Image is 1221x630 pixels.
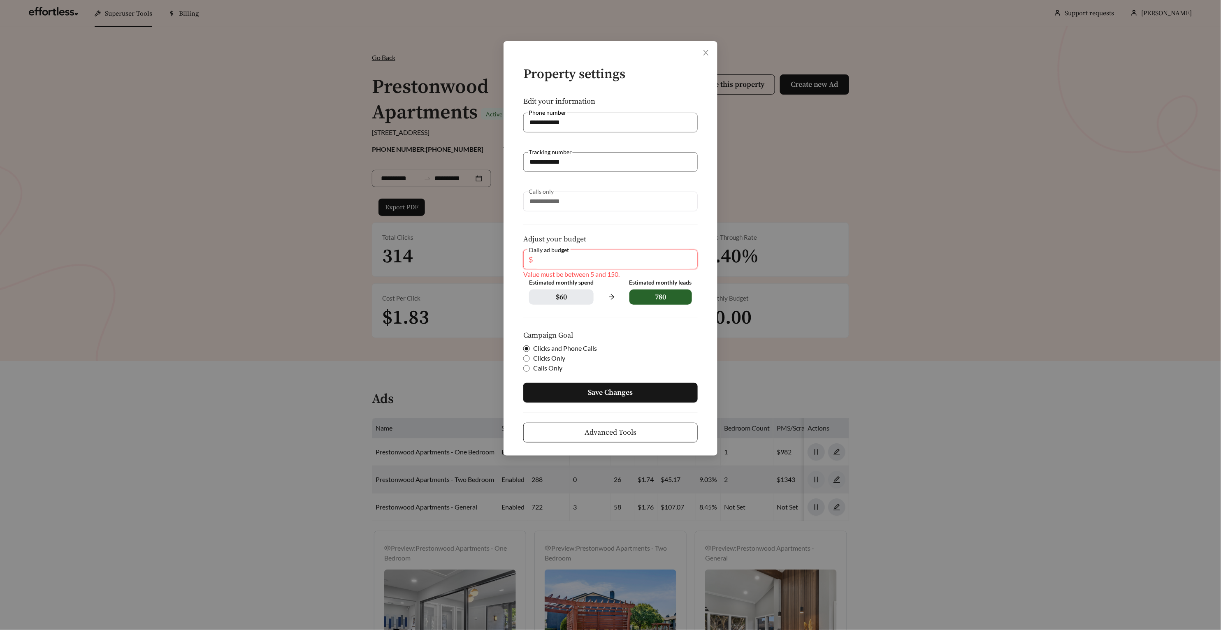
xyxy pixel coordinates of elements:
span: Advanced Tools [585,427,636,438]
h5: Adjust your budget [523,235,698,243]
span: 780 [629,290,692,305]
div: Estimated monthly spend [529,279,594,286]
h5: Edit your information [523,97,698,106]
div: Estimated monthly leads [629,279,692,286]
span: Clicks and Phone Calls [530,343,600,353]
span: arrow-right [604,289,619,305]
h5: Campaign Goal [523,331,698,340]
button: Save Changes [523,383,698,403]
h4: Property settings [523,67,698,82]
a: Advanced Tools [523,428,698,436]
span: close [702,49,710,56]
span: $ 60 [529,290,594,305]
span: Save Changes [588,387,633,398]
span: $ [529,250,533,269]
button: Close [694,41,717,64]
span: Calls Only [530,363,566,373]
span: Clicks Only [530,353,569,363]
button: Advanced Tools [523,423,698,442]
div: Value must be between 5 and 150. [523,269,698,279]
